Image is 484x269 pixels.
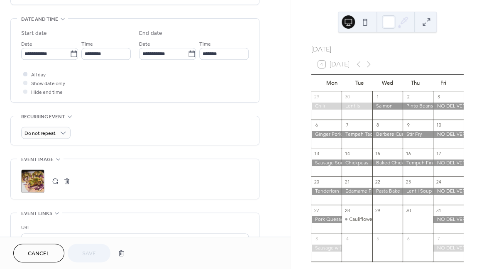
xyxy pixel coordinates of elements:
div: Stir Fry [403,131,433,138]
div: Berbere Curry [372,131,403,138]
button: Cancel [13,244,64,262]
div: End date [139,29,162,38]
div: Sausage Soup [311,159,342,166]
div: Pork Quesadillas [311,216,342,223]
div: NO DELIVERIES [433,103,463,110]
div: 13 [314,150,320,157]
div: URL [21,223,247,232]
span: Do not repeat [24,129,56,138]
div: Mon [318,75,346,91]
div: 31 [435,207,442,213]
div: Tenderloin [311,188,342,195]
div: Pinto Beans [403,103,433,110]
div: Lentils [342,103,372,110]
div: 16 [405,150,411,157]
span: Time [81,40,93,49]
div: Salmon [372,103,403,110]
div: Ginger Pork [311,131,342,138]
div: 29 [314,94,320,100]
div: 2 [405,94,411,100]
span: Show date only [31,79,65,88]
div: Tue [346,75,374,91]
div: 30 [344,94,350,100]
div: Start date [21,29,47,38]
div: 3 [435,94,442,100]
div: 7 [344,122,350,128]
div: 17 [435,150,442,157]
div: 4 [344,235,350,242]
span: All day [31,71,46,79]
div: 15 [375,150,381,157]
div: 21 [344,179,350,185]
div: 29 [375,207,381,213]
span: Date [21,40,32,49]
div: Chili [311,103,342,110]
div: NO DELIVERIES [433,216,463,223]
div: 14 [344,150,350,157]
div: 1 [375,94,381,100]
div: 22 [375,179,381,185]
span: Cancel [28,249,50,258]
div: Fri [429,75,457,91]
div: ; [21,169,44,193]
div: NO DELIVERIES [433,159,463,166]
div: Cauliflower Tacos [349,216,388,223]
div: Baked Chicken [372,159,403,166]
span: Date [139,40,150,49]
div: Cauliflower Tacos [342,216,372,223]
div: NO DELIVERIES [433,131,463,138]
div: NO DELIVERIES [433,245,463,252]
span: Date and time [21,15,58,24]
div: 8 [375,122,381,128]
div: 5 [375,235,381,242]
div: 10 [435,122,442,128]
div: 6 [314,122,320,128]
span: Event links [21,209,52,218]
div: 7 [435,235,442,242]
div: [DATE] [311,44,464,54]
span: Time [199,40,211,49]
div: Pasta Bake [372,188,403,195]
div: Lentil Soup [403,188,433,195]
div: Tempeh Fingers [403,159,433,166]
span: Hide end time [31,88,63,97]
div: NO DELIVERIES [433,188,463,195]
div: Tempeh Tacos [342,131,372,138]
div: 24 [435,179,442,185]
div: 23 [405,179,411,185]
div: 3 [314,235,320,242]
div: 28 [344,207,350,213]
span: Recurring event [21,112,65,121]
div: 6 [405,235,411,242]
div: Thu [401,75,429,91]
div: 30 [405,207,411,213]
div: 20 [314,179,320,185]
div: Sausage with Winter Veggies [311,245,342,252]
div: Chickpeas [342,159,372,166]
div: Wed [374,75,401,91]
div: 9 [405,122,411,128]
div: 27 [314,207,320,213]
span: Event image [21,155,54,164]
div: Edamame Fried Rice [342,188,372,195]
